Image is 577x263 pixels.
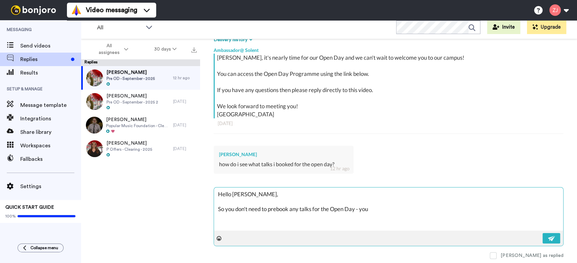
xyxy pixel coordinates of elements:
[214,43,563,54] div: Ambassador@ Solent
[487,21,520,34] button: Invite
[81,113,200,137] a: [PERSON_NAME]Popular Music Foundation - Clearing - 2025[DATE]
[173,75,197,81] div: 12 hr ago
[5,213,16,219] span: 100%
[527,21,566,34] button: Upgrade
[86,117,103,134] img: f5620631-6067-4d1f-8137-826485c26476-thumb.jpg
[86,69,103,86] img: 4748bff9-eff6-4444-b88f-453f81e681f3-thumb.jpg
[106,140,152,147] span: [PERSON_NAME]
[106,69,155,76] span: [PERSON_NAME]
[106,93,158,99] span: [PERSON_NAME]
[20,115,81,123] span: Integrations
[81,90,200,113] a: [PERSON_NAME]Pre OD - September - 2025 2[DATE]
[330,165,350,172] div: 12 hr ago
[214,187,563,231] textarea: Hello [PERSON_NAME], So you don't need to prebook any talks for the Open Day - y
[97,24,142,32] span: All
[106,123,170,128] span: Popular Music Foundation - Clearing - 2025
[548,236,555,241] img: send-white.svg
[218,120,559,127] div: [DATE]
[189,44,199,54] button: Export all results that match these filters now.
[106,116,170,123] span: [PERSON_NAME]
[141,43,190,55] button: 30 days
[5,205,54,210] span: QUICK START GUIDE
[95,42,123,56] span: All assignees
[20,55,68,63] span: Replies
[20,42,81,50] span: Send videos
[173,146,197,151] div: [DATE]
[191,47,197,53] img: export.svg
[86,93,103,110] img: 2541c5d4-bf85-433b-a24d-e1fd3cbb0d64-thumb.jpg
[20,69,81,77] span: Results
[81,59,200,66] div: Replies
[173,122,197,128] div: [DATE]
[8,5,59,15] img: bj-logo-header-white.svg
[106,99,158,105] span: Pre OD - September - 2025 2
[214,36,255,43] button: Delivery history
[219,151,348,158] div: [PERSON_NAME]
[20,101,81,109] span: Message template
[20,128,81,136] span: Share library
[71,5,82,16] img: vm-color.svg
[219,160,348,168] div: how do i see what talks i booked for the open day?
[20,182,81,191] span: Settings
[501,252,563,259] div: [PERSON_NAME] as replied
[86,5,137,15] span: Video messaging
[20,155,81,163] span: Fallbacks
[81,66,200,90] a: [PERSON_NAME]Pre OD - September - 202512 hr ago
[106,76,155,81] span: Pre OD - September - 2025
[173,99,197,104] div: [DATE]
[20,142,81,150] span: Workspaces
[30,245,58,251] span: Collapse menu
[82,40,141,59] button: All assignees
[18,243,64,252] button: Collapse menu
[106,147,152,152] span: P Offers - Clearing - 2025
[81,137,200,160] a: [PERSON_NAME]P Offers - Clearing - 2025[DATE]
[86,140,103,157] img: 7b87b0c2-1bfe-4086-a241-c0a8a5591efe-thumb.jpg
[217,54,562,118] div: [PERSON_NAME], it's nearly time for our Open Day and we can't wait to welcome you to our campus! ...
